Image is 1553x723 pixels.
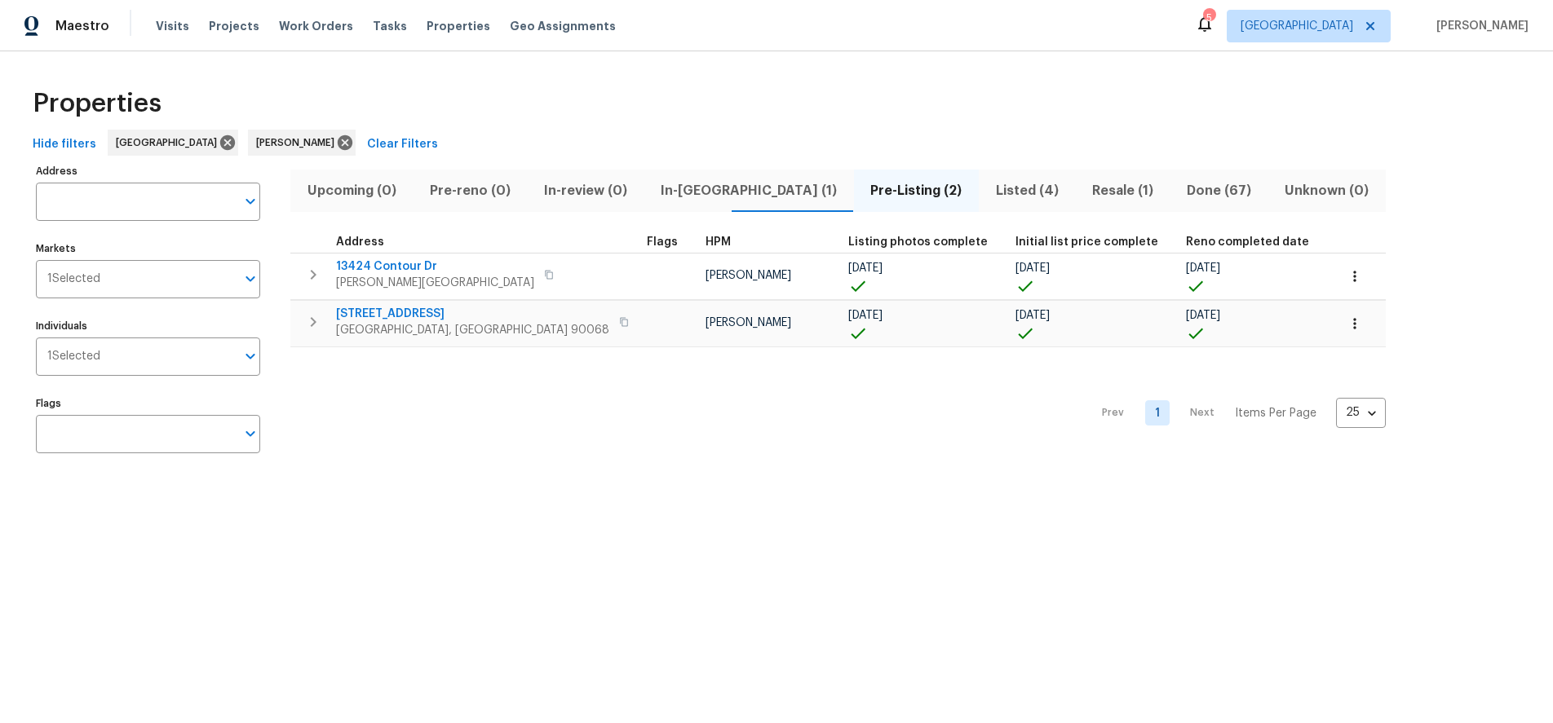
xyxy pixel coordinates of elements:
[1186,310,1220,321] span: [DATE]
[239,267,262,290] button: Open
[239,345,262,368] button: Open
[36,166,260,176] label: Address
[1085,179,1160,202] span: Resale (1)
[706,317,791,328] span: [PERSON_NAME]
[427,18,490,34] span: Properties
[336,306,609,322] span: [STREET_ADDRESS]
[300,179,403,202] span: Upcoming (0)
[108,130,238,156] div: [GEOGRAPHIC_DATA]
[1430,18,1529,34] span: [PERSON_NAME]
[248,130,356,156] div: [PERSON_NAME]
[156,18,189,34] span: Visits
[1015,236,1158,248] span: Initial list price complete
[47,272,100,286] span: 1 Selected
[1086,357,1386,470] nav: Pagination Navigation
[848,236,988,248] span: Listing photos complete
[367,134,438,155] span: Clear Filters
[361,130,445,160] button: Clear Filters
[1278,179,1376,202] span: Unknown (0)
[373,20,407,32] span: Tasks
[36,399,260,408] label: Flags
[1015,262,1050,274] span: [DATE]
[33,134,96,155] span: Hide filters
[1186,262,1220,274] span: [DATE]
[336,258,534,275] span: 13424 Contour Dr
[654,179,844,202] span: In-[GEOGRAPHIC_DATA] (1)
[1203,10,1215,26] div: 5
[1145,400,1170,425] a: Goto page 1
[239,422,262,445] button: Open
[55,18,109,34] span: Maestro
[647,236,678,248] span: Flags
[36,244,260,253] label: Markets
[706,270,791,281] span: [PERSON_NAME]
[537,179,634,202] span: In-review (0)
[848,262,883,274] span: [DATE]
[336,275,534,291] span: [PERSON_NAME][GEOGRAPHIC_DATA]
[423,179,517,202] span: Pre-reno (0)
[36,321,260,331] label: Individuals
[989,179,1065,202] span: Listed (4)
[336,236,384,248] span: Address
[116,134,223,151] span: [GEOGRAPHIC_DATA]
[1186,236,1309,248] span: Reno completed date
[1336,391,1386,434] div: 25
[848,310,883,321] span: [DATE]
[1235,405,1316,421] p: Items Per Page
[1180,179,1259,202] span: Done (67)
[209,18,259,34] span: Projects
[706,236,731,248] span: HPM
[1241,18,1353,34] span: [GEOGRAPHIC_DATA]
[256,134,341,151] span: [PERSON_NAME]
[510,18,616,34] span: Geo Assignments
[26,130,103,160] button: Hide filters
[47,350,100,364] span: 1 Selected
[336,322,609,338] span: [GEOGRAPHIC_DATA], [GEOGRAPHIC_DATA] 90068
[279,18,353,34] span: Work Orders
[33,95,161,112] span: Properties
[1015,310,1050,321] span: [DATE]
[864,179,969,202] span: Pre-Listing (2)
[239,190,262,213] button: Open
